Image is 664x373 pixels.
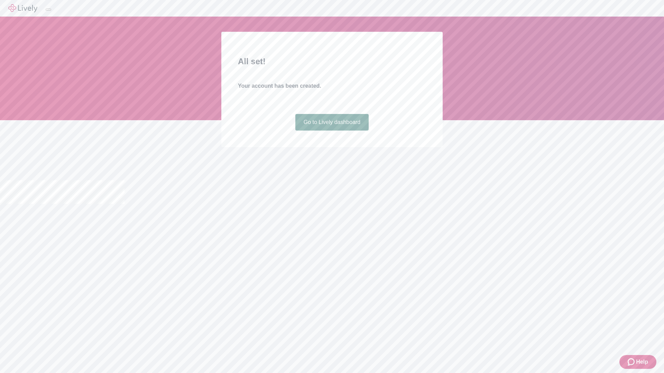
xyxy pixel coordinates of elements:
[46,9,51,11] button: Log out
[238,82,426,90] h4: Your account has been created.
[628,358,636,366] svg: Zendesk support icon
[295,114,369,131] a: Go to Lively dashboard
[8,4,37,12] img: Lively
[636,358,648,366] span: Help
[619,355,656,369] button: Zendesk support iconHelp
[238,55,426,68] h2: All set!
